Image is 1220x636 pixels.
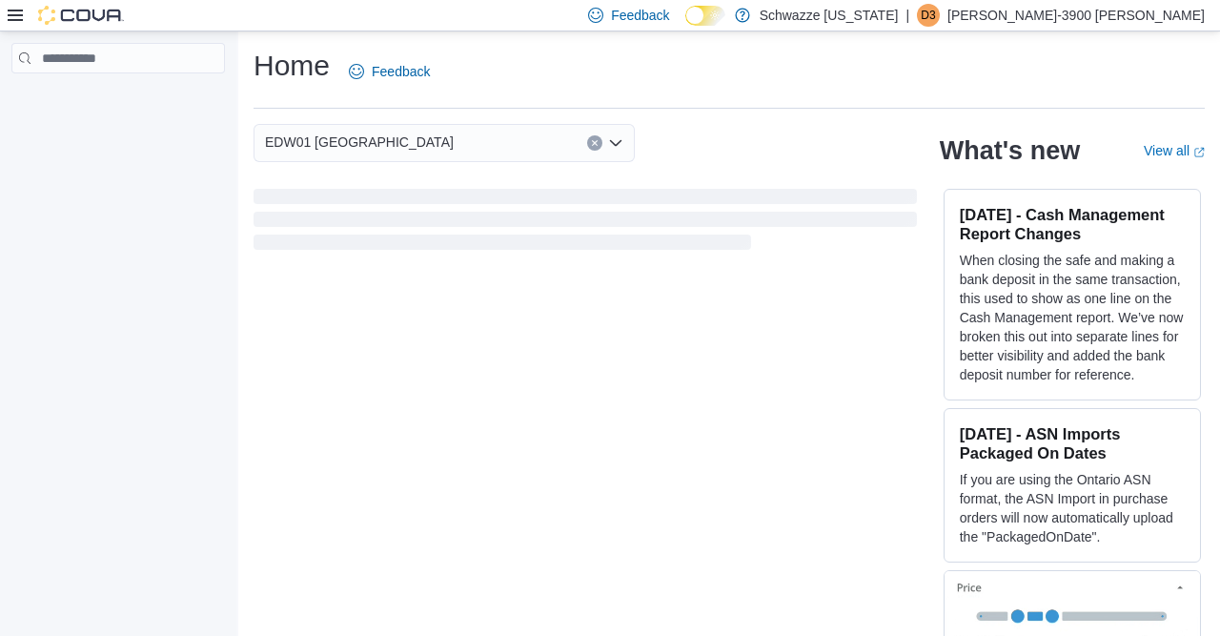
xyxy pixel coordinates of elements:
[1144,143,1205,158] a: View allExternal link
[960,251,1185,384] p: When closing the safe and making a bank deposit in the same transaction, this used to show as one...
[917,4,940,27] div: Daniel-3900 Lopez
[940,135,1080,166] h2: What's new
[685,6,725,26] input: Dark Mode
[760,4,899,27] p: Schwazze [US_STATE]
[947,4,1205,27] p: [PERSON_NAME]-3900 [PERSON_NAME]
[11,77,225,123] nav: Complex example
[341,52,437,91] a: Feedback
[608,135,623,151] button: Open list of options
[587,135,602,151] button: Clear input
[921,4,935,27] span: D3
[611,6,669,25] span: Feedback
[905,4,909,27] p: |
[960,424,1185,462] h3: [DATE] - ASN Imports Packaged On Dates
[1193,147,1205,158] svg: External link
[265,131,454,154] span: EDW01 [GEOGRAPHIC_DATA]
[254,193,917,254] span: Loading
[38,6,124,25] img: Cova
[960,470,1185,546] p: If you are using the Ontario ASN format, the ASN Import in purchase orders will now automatically...
[685,26,686,27] span: Dark Mode
[254,47,330,85] h1: Home
[960,205,1185,243] h3: [DATE] - Cash Management Report Changes
[372,62,430,81] span: Feedback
